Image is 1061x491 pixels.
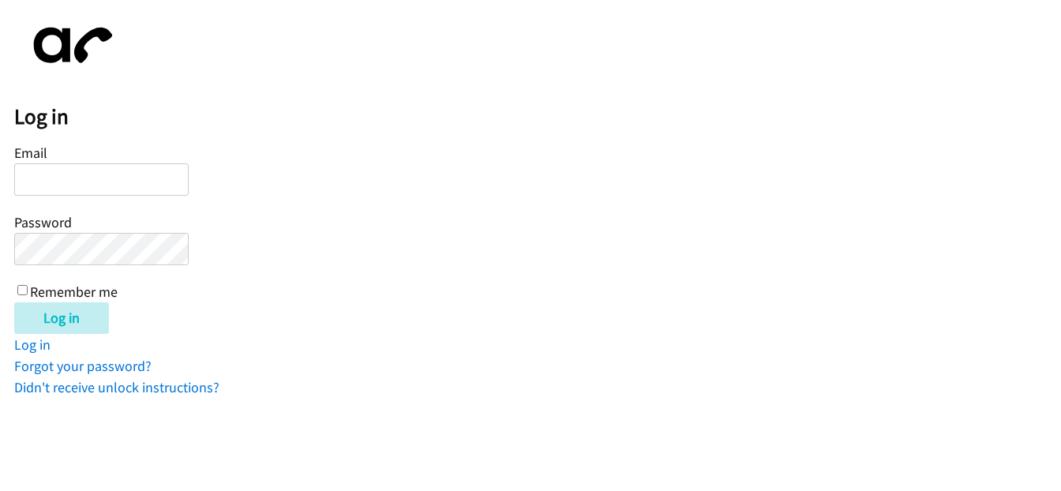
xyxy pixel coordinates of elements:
[30,283,118,301] label: Remember me
[14,302,109,334] input: Log in
[14,213,72,231] label: Password
[14,103,1061,130] h2: Log in
[14,335,51,354] a: Log in
[14,357,152,375] a: Forgot your password?
[14,144,47,162] label: Email
[14,14,125,77] img: aphone-8a226864a2ddd6a5e75d1ebefc011f4aa8f32683c2d82f3fb0802fe031f96514.svg
[14,378,219,396] a: Didn't receive unlock instructions?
